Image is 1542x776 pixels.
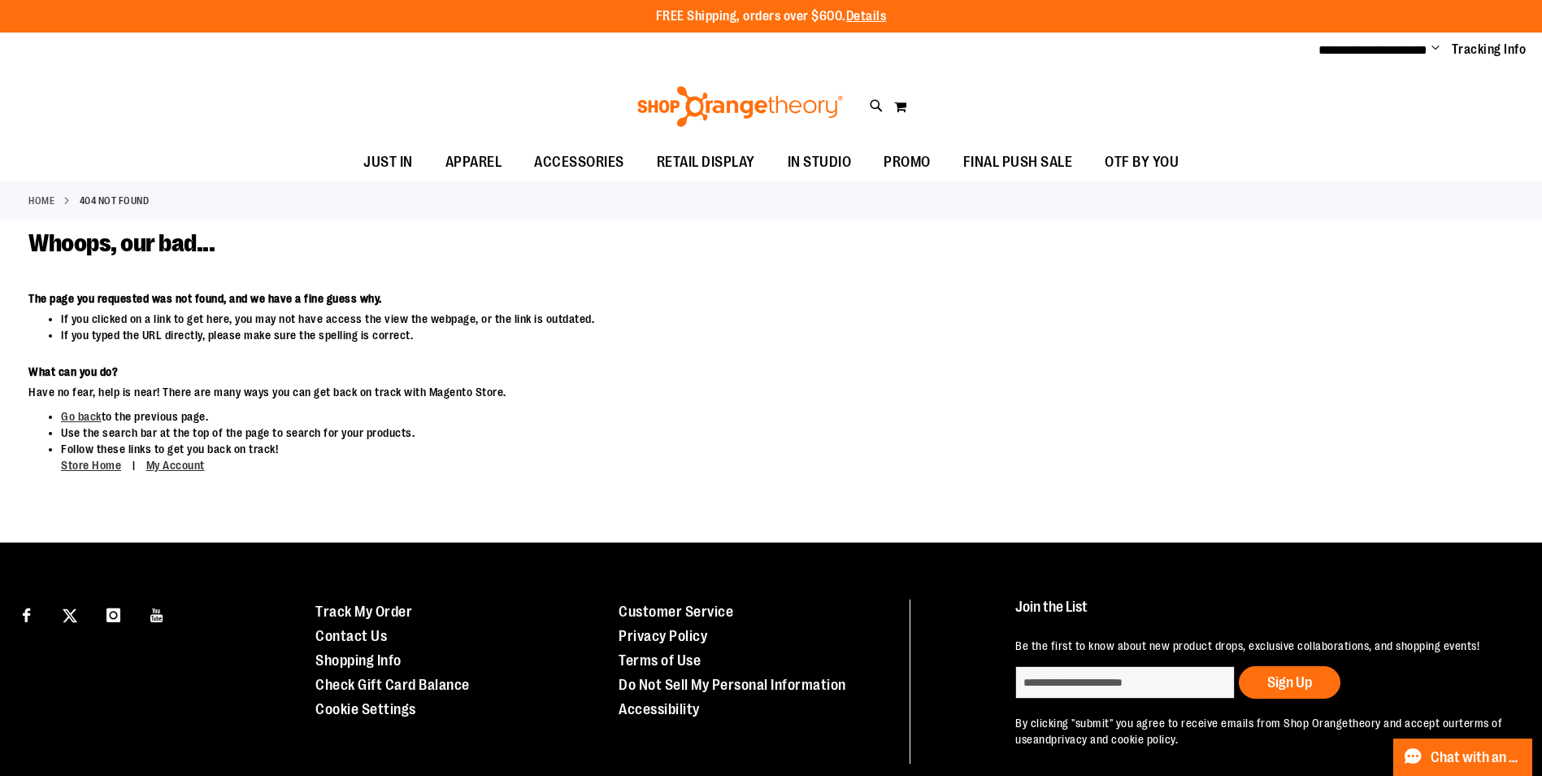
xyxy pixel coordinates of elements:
[619,604,733,620] a: Customer Service
[867,144,947,181] a: PROMO
[28,229,215,257] span: Whoops, our bad...
[315,604,412,620] a: Track My Order
[947,144,1089,181] a: FINAL PUSH SALE
[146,459,205,472] a: My Account
[619,628,707,644] a: Privacy Policy
[56,599,85,628] a: Visit our X page
[80,194,150,208] strong: 404 Not Found
[61,410,102,423] a: Go back
[963,144,1073,181] span: FINAL PUSH SALE
[1015,638,1505,654] p: Be the first to know about new product drops, exclusive collaborations, and shopping events!
[641,144,771,181] a: RETAIL DISPLAY
[1015,666,1235,699] input: enter email
[28,290,1204,307] dt: The page you requested was not found, and we have a fine guess why.
[1267,674,1312,691] span: Sign Up
[635,86,845,127] img: Shop Orangetheory
[28,194,54,208] a: Home
[619,652,701,669] a: Terms of Use
[1105,144,1179,181] span: OTF BY YOU
[429,144,519,181] a: APPAREL
[1431,750,1522,765] span: Chat with an Expert
[363,144,413,181] span: JUST IN
[315,628,387,644] a: Contact Us
[315,652,402,669] a: Shopping Info
[61,441,1204,474] li: Follow these links to get you back on track!
[534,144,624,181] span: ACCESSORIES
[1015,715,1505,748] p: By clicking "submit" you agree to receive emails from Shop Orangetheory and accept our and
[61,311,1204,327] li: If you clicked on a link to get here, you may not have access the view the webpage, or the link i...
[63,608,77,623] img: Twitter
[315,677,470,693] a: Check Gift Card Balance
[28,364,1204,380] dt: What can you do?
[1088,144,1195,181] a: OTF BY YOU
[315,701,416,717] a: Cookie Settings
[12,599,41,628] a: Visit our Facebook page
[788,144,852,181] span: IN STUDIO
[61,327,1204,343] li: If you typed the URL directly, please make sure the spelling is correct.
[28,384,1204,400] dd: Have no fear, help is near! There are many ways you can get back on track with Magento Store.
[518,144,641,181] a: ACCESSORIES
[347,144,429,181] a: JUST IN
[445,144,502,181] span: APPAREL
[771,144,868,181] a: IN STUDIO
[1051,733,1178,746] a: privacy and cookie policy.
[61,408,1204,425] li: to the previous page.
[143,599,172,628] a: Visit our Youtube page
[61,425,1204,441] li: Use the search bar at the top of the page to search for your products.
[61,459,121,472] a: Store Home
[619,677,846,693] a: Do Not Sell My Personal Information
[1393,739,1533,776] button: Chat with an Expert
[884,144,931,181] span: PROMO
[1452,41,1527,59] a: Tracking Info
[124,451,144,480] span: |
[1015,599,1505,630] h4: Join the List
[99,599,128,628] a: Visit our Instagram page
[1239,666,1340,699] button: Sign Up
[656,7,887,26] p: FREE Shipping, orders over $600.
[657,144,755,181] span: RETAIL DISPLAY
[846,9,887,24] a: Details
[1431,41,1440,58] button: Account menu
[619,701,700,717] a: Accessibility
